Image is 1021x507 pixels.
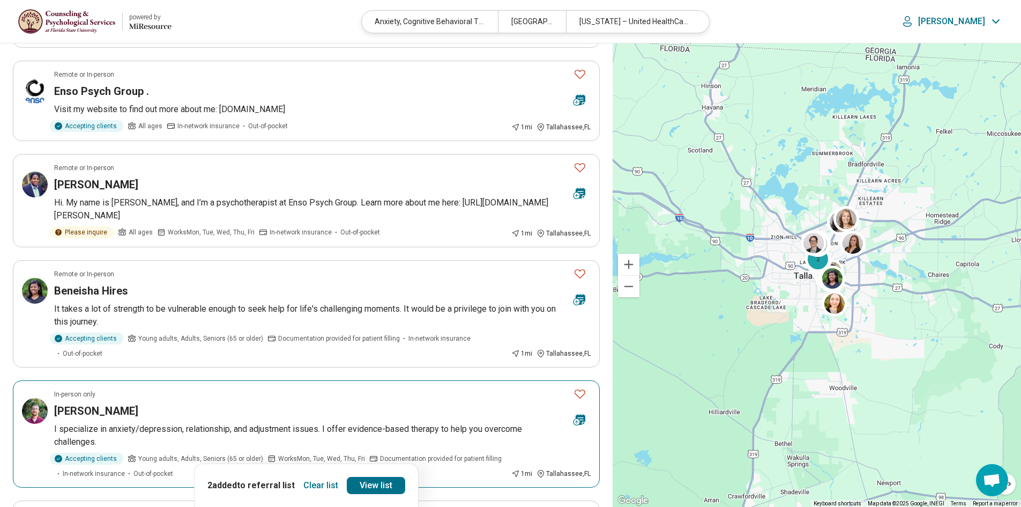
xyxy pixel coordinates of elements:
button: Favorite [569,63,591,85]
a: Florida State Universitypowered by [17,9,172,34]
span: All ages [129,227,153,237]
span: Map data ©2025 Google, INEGI [868,501,944,506]
span: Out-of-pocket [248,121,288,131]
p: 2 added [207,479,295,492]
div: 1 mi [511,469,532,479]
button: Clear list [299,477,342,494]
span: Out-of-pocket [340,227,380,237]
p: Remote or In-person [54,269,114,279]
div: Anxiety, Cognitive Behavioral Therapy (CBT), [MEDICAL_DATA], Self-Esteem, Trauma [362,11,498,33]
span: Documentation provided for patient filling [278,334,400,343]
div: Tallahassee , FL [536,349,591,358]
button: Zoom out [618,276,639,297]
span: In-network insurance [63,469,125,479]
p: It takes a lot of strength to be vulnerable enough to seek help for life's challenging moments. I... [54,303,591,328]
button: Zoom in [618,254,639,275]
div: 2 [805,246,831,271]
span: Works Mon, Tue, Wed, Thu, Fri [278,454,365,464]
h3: Enso Psych Group . [54,84,149,99]
div: [US_STATE] – United HealthCare [566,11,702,33]
span: Out-of-pocket [63,349,102,358]
h3: Beneisha Hires [54,283,128,298]
button: Favorite [569,263,591,285]
p: In-person only [54,390,95,399]
div: Please inquire [50,226,114,238]
button: Favorite [569,383,591,405]
p: Visit my website to find out more about me: [DOMAIN_NAME] [54,103,591,116]
div: Accepting clients [50,333,123,344]
p: Remote or In-person [54,163,114,173]
span: Out-of-pocket [133,469,173,479]
span: In-network insurance [408,334,471,343]
img: Florida State University [18,9,116,34]
div: 1 mi [511,122,532,132]
h3: [PERSON_NAME] [54,403,138,418]
span: All ages [138,121,162,131]
h3: [PERSON_NAME] [54,177,138,192]
div: Tallahassee , FL [536,469,591,479]
p: I specialize in anxiety/depression, relationship, and adjustment issues. I offer evidence-based t... [54,423,591,449]
span: Works Mon, Tue, Wed, Thu, Fri [168,227,255,237]
span: Young adults, Adults, Seniors (65 or older) [138,334,263,343]
span: Young adults, Adults, Seniors (65 or older) [138,454,263,464]
div: Accepting clients [50,120,123,132]
div: powered by [129,12,172,22]
p: [PERSON_NAME] [918,16,985,27]
button: Favorite [569,157,591,179]
div: Accepting clients [50,453,123,465]
div: 1 mi [511,349,532,358]
div: Tallahassee , FL [536,229,591,238]
p: Hi. My name is [PERSON_NAME], and I’m a psychotherapist at Enso Psych Group. Learn more about me ... [54,196,591,222]
a: View list [347,477,405,494]
a: Report a map error [973,501,1018,506]
p: Remote or In-person [54,70,114,79]
div: Tallahassee , FL [536,122,591,132]
span: In-network insurance [270,227,332,237]
span: Documentation provided for patient filling [380,454,502,464]
div: Open chat [976,464,1008,496]
a: Terms (opens in new tab) [951,501,966,506]
span: to referral list [237,480,295,490]
div: 1 mi [511,229,532,238]
div: [GEOGRAPHIC_DATA], [GEOGRAPHIC_DATA] [498,11,566,33]
span: In-network insurance [177,121,240,131]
